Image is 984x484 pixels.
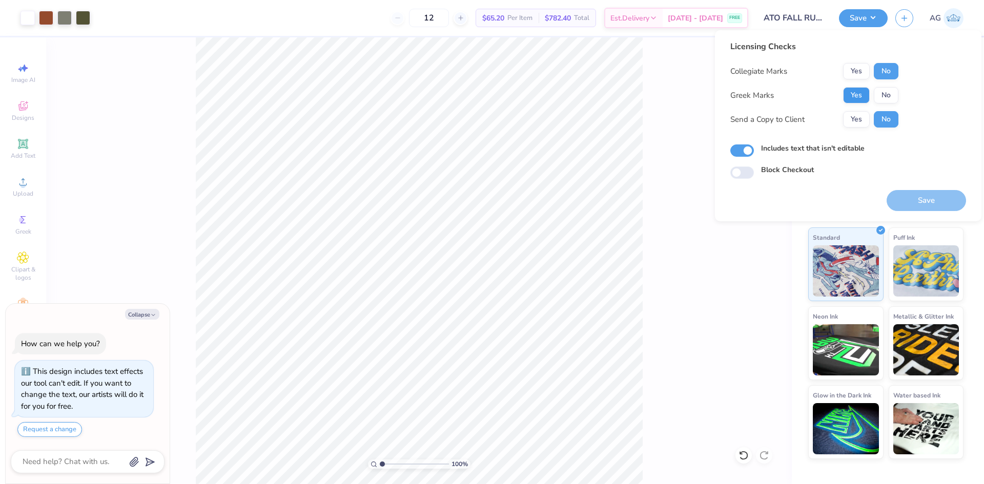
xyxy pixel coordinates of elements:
span: Add Text [11,152,35,160]
span: AG [930,12,941,24]
button: Yes [843,63,870,79]
div: How can we help you? [21,339,100,349]
span: Designs [12,114,34,122]
button: Save [839,9,888,27]
img: Standard [813,245,879,297]
a: AG [930,8,963,28]
span: Metallic & Glitter Ink [893,311,954,322]
div: Collegiate Marks [730,66,787,77]
button: Yes [843,87,870,103]
img: Metallic & Glitter Ink [893,324,959,375]
span: FREE [729,14,740,22]
input: – – [409,9,449,27]
img: Water based Ink [893,403,959,454]
div: Send a Copy to Client [730,114,805,125]
div: This design includes text effects our tool can't edit. If you want to change the text, our artist... [21,366,143,411]
span: Total [574,13,589,24]
button: Yes [843,111,870,128]
span: $65.20 [482,13,504,24]
img: Neon Ink [813,324,879,375]
span: Clipart & logos [5,265,41,282]
div: Greek Marks [730,90,774,101]
div: Licensing Checks [730,40,898,53]
img: Aljosh Eyron Garcia [944,8,963,28]
span: Water based Ink [893,390,940,401]
button: Collapse [125,309,159,320]
span: 100 % [452,459,468,469]
span: $782.40 [545,13,571,24]
span: Greek [15,227,31,236]
span: Puff Ink [893,232,915,243]
button: No [874,63,898,79]
button: No [874,87,898,103]
span: [DATE] - [DATE] [668,13,723,24]
img: Puff Ink [893,245,959,297]
button: Request a change [17,422,82,437]
span: Est. Delivery [610,13,649,24]
label: Includes text that isn't editable [761,143,865,154]
span: Neon Ink [813,311,838,322]
span: Glow in the Dark Ink [813,390,871,401]
span: Standard [813,232,840,243]
img: Glow in the Dark Ink [813,403,879,454]
input: Untitled Design [756,8,831,28]
span: Upload [13,190,33,198]
span: Image AI [11,76,35,84]
button: No [874,111,898,128]
label: Block Checkout [761,164,814,175]
span: Per Item [507,13,532,24]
